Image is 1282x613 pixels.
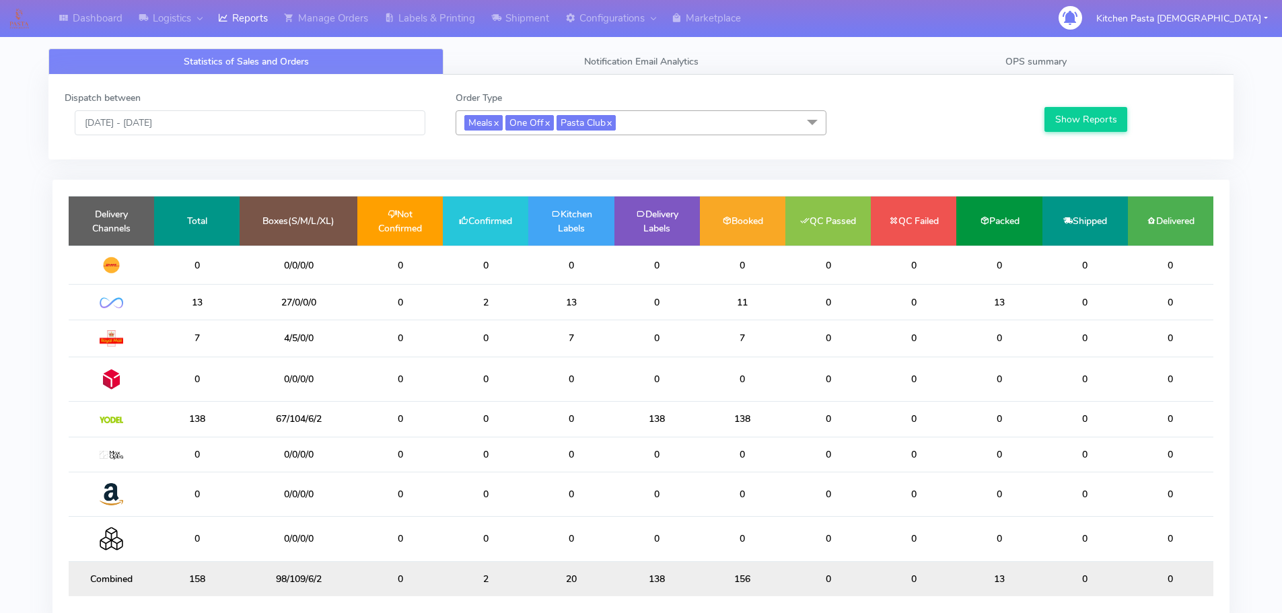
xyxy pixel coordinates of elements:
td: 0 [528,437,614,472]
td: 0 [785,285,871,320]
td: 0/0/0/0 [240,437,357,472]
td: 13 [956,285,1042,320]
td: 0 [700,246,785,285]
td: 0 [785,320,871,357]
td: 0 [1042,285,1128,320]
td: 0 [443,437,528,472]
td: 7 [700,320,785,357]
td: 0 [871,402,956,437]
td: 0 [700,472,785,516]
td: 0 [871,246,956,285]
td: 0 [871,320,956,357]
td: 0 [1042,246,1128,285]
td: 0/0/0/0 [240,472,357,516]
td: 0 [614,517,700,561]
td: 0 [956,402,1042,437]
td: 20 [528,561,614,596]
td: 0 [871,472,956,516]
td: 0 [154,472,240,516]
td: Boxes(S/M/L/XL) [240,196,357,246]
td: 0 [1042,437,1128,472]
td: 0 [1128,320,1213,357]
input: Pick the Daterange [75,110,425,135]
td: Booked [700,196,785,246]
td: 0 [1128,402,1213,437]
td: 0 [614,246,700,285]
td: 0 [785,472,871,516]
td: 0 [154,357,240,401]
img: Collection [100,527,123,550]
td: 0 [443,320,528,357]
td: QC Failed [871,196,956,246]
td: Combined [69,561,154,596]
td: 0 [1128,357,1213,401]
td: 0 [700,517,785,561]
img: DHL [100,256,123,274]
td: 0 [614,320,700,357]
td: 0 [1042,357,1128,401]
td: 11 [700,285,785,320]
td: 0 [1128,437,1213,472]
button: Kitchen Pasta [DEMOGRAPHIC_DATA] [1086,5,1278,32]
td: 0/0/0/0 [240,357,357,401]
td: 138 [154,402,240,437]
td: 13 [154,285,240,320]
a: x [606,115,612,129]
span: One Off [505,115,554,131]
img: Royal Mail [100,330,123,347]
td: 0 [154,437,240,472]
td: 0/0/0/0 [240,246,357,285]
td: 0/0/0/0 [240,517,357,561]
td: 138 [614,561,700,596]
span: Notification Email Analytics [584,55,699,68]
td: 4/5/0/0 [240,320,357,357]
td: Packed [956,196,1042,246]
span: Pasta Club [557,115,616,131]
label: Order Type [456,91,502,105]
td: 0 [700,437,785,472]
td: 0 [785,246,871,285]
td: 0 [1128,561,1213,596]
td: 0 [1042,561,1128,596]
td: 0 [443,402,528,437]
td: 0 [614,472,700,516]
td: 0 [956,357,1042,401]
td: 0 [528,517,614,561]
td: 0 [871,517,956,561]
td: 0 [357,437,443,472]
td: 67/104/6/2 [240,402,357,437]
td: 0 [1128,285,1213,320]
td: 0 [956,472,1042,516]
ul: Tabs [48,48,1234,75]
img: MaxOptra [100,451,123,460]
td: 0 [1128,246,1213,285]
a: x [544,115,550,129]
td: 138 [614,402,700,437]
td: 0 [785,402,871,437]
td: 0 [871,437,956,472]
td: QC Passed [785,196,871,246]
td: 0 [956,437,1042,472]
td: 0 [357,320,443,357]
td: 0 [785,561,871,596]
td: 0 [154,246,240,285]
td: 0 [871,561,956,596]
img: Amazon [100,482,123,506]
td: 0 [1128,472,1213,516]
td: 0 [1042,402,1128,437]
td: Not Confirmed [357,196,443,246]
span: Meals [464,115,503,131]
td: 0 [785,517,871,561]
td: Confirmed [443,196,528,246]
td: 0 [357,285,443,320]
td: 98/109/6/2 [240,561,357,596]
td: 0 [443,517,528,561]
td: 0 [1042,517,1128,561]
td: 0 [700,357,785,401]
td: 0 [357,402,443,437]
td: 2 [443,561,528,596]
td: 0 [1128,517,1213,561]
img: Yodel [100,417,123,423]
td: 0 [614,285,700,320]
td: 0 [528,357,614,401]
